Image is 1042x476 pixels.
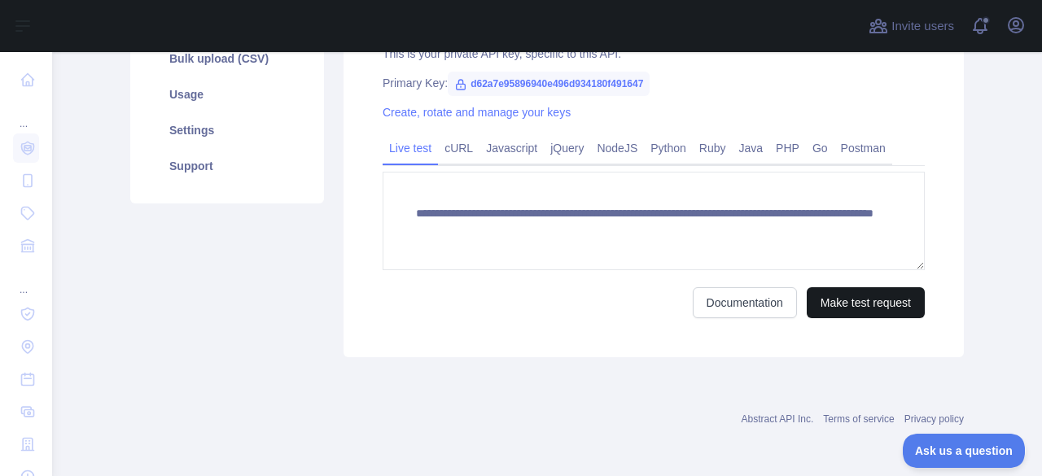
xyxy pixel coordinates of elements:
[438,135,479,161] a: cURL
[834,135,892,161] a: Postman
[903,434,1026,468] iframe: Toggle Customer Support
[693,287,797,318] a: Documentation
[693,135,733,161] a: Ruby
[769,135,806,161] a: PHP
[150,112,304,148] a: Settings
[807,287,925,318] button: Make test request
[806,135,834,161] a: Go
[544,135,590,161] a: jQuery
[383,106,571,119] a: Create, rotate and manage your keys
[904,413,964,425] a: Privacy policy
[383,75,925,91] div: Primary Key:
[383,135,438,161] a: Live test
[590,135,644,161] a: NodeJS
[150,76,304,112] a: Usage
[150,148,304,184] a: Support
[733,135,770,161] a: Java
[479,135,544,161] a: Javascript
[823,413,894,425] a: Terms of service
[448,72,650,96] span: d62a7e95896940e496d934180f491647
[13,264,39,296] div: ...
[13,98,39,130] div: ...
[383,46,925,62] div: This is your private API key, specific to this API.
[644,135,693,161] a: Python
[742,413,814,425] a: Abstract API Inc.
[150,41,304,76] a: Bulk upload (CSV)
[891,17,954,36] span: Invite users
[865,13,957,39] button: Invite users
